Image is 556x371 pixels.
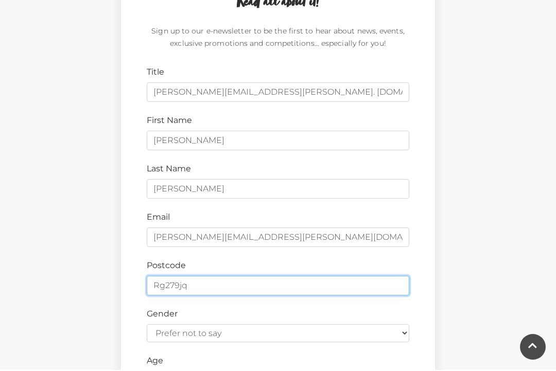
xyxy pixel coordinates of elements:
p: Sign up to our e-newsletter to be the first to hear about news, events, exclusive promotions and ... [147,26,409,55]
label: Title [147,67,164,79]
label: First Name [147,115,192,128]
label: Last Name [147,164,191,176]
label: Email [147,212,170,224]
label: Age [147,356,163,368]
label: Postcode [147,260,186,273]
label: Gender [147,309,178,321]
